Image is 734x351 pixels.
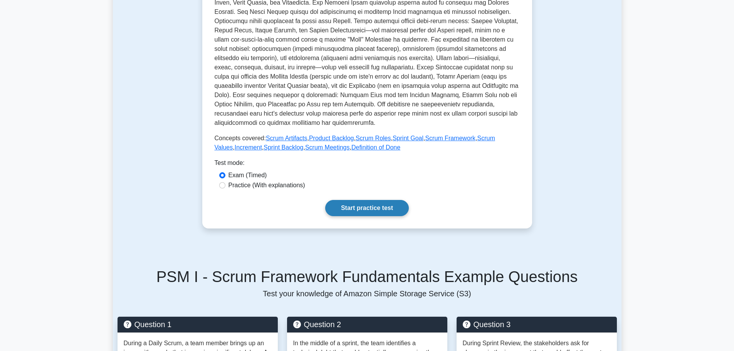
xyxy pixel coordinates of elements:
a: Definition of Done [351,144,400,151]
p: Concepts covered: , , , , , , , , , [215,134,520,152]
a: Scrum Meetings [305,144,350,151]
a: Sprint Backlog [264,144,303,151]
a: Product Backlog [309,135,354,141]
a: Increment [235,144,262,151]
a: Scrum Roles [356,135,391,141]
label: Exam (Timed) [228,171,267,180]
div: Test mode: [215,158,520,171]
label: Practice (With explanations) [228,181,305,190]
a: Sprint Goal [393,135,423,141]
a: Scrum Artifacts [266,135,307,141]
a: Scrum Framework [425,135,475,141]
p: Test your knowledge of Amazon Simple Storage Service (S3) [118,289,617,298]
a: Start practice test [325,200,409,216]
h5: PSM I - Scrum Framework Fundamentals Example Questions [118,267,617,286]
h5: Question 1 [124,320,272,329]
h5: Question 2 [293,320,441,329]
h5: Question 3 [463,320,611,329]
